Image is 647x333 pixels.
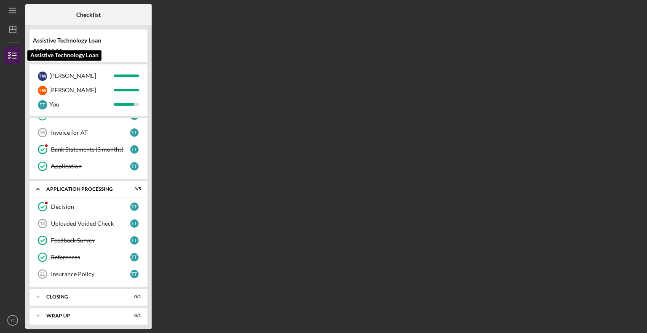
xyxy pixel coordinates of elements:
div: References [51,254,130,261]
div: [PERSON_NAME] [49,83,114,97]
a: ApplicationTT [34,158,143,175]
a: Verification of IncomeTT [34,107,143,124]
div: T T [130,162,139,170]
div: T T [38,100,47,109]
div: T T [130,128,139,137]
div: Application Processing [46,186,120,192]
div: 0 / 1 [126,294,141,299]
div: Feedback Survey [51,237,130,244]
div: T T [130,253,139,261]
div: Insurance Policy [51,271,130,277]
div: T W [38,86,47,95]
text: TT [10,318,15,323]
div: Assistive Technology Loan [33,37,144,44]
div: Wrap up [46,313,120,318]
div: T T [130,236,139,245]
div: Uploaded Voided Check [51,220,130,227]
div: $35,500.00 [33,48,144,55]
button: TT [4,312,21,329]
div: Bank Statements (3 months) [51,146,130,153]
div: [PERSON_NAME] [49,69,114,83]
a: Feedback SurveyTT [34,232,143,249]
div: You [49,97,114,112]
div: Closing [46,294,120,299]
div: Application [51,163,130,170]
tspan: 16 [40,130,45,135]
tspan: 21 [40,272,45,277]
b: Checklist [76,11,101,18]
a: ReferencesTT [34,249,143,266]
tspan: 18 [40,221,45,226]
div: 3 / 5 [126,186,141,192]
div: Decision [51,203,130,210]
a: 16Invoice for ATTT [34,124,143,141]
div: T T [130,270,139,278]
div: 0 / 1 [126,313,141,318]
a: 18Uploaded Voided CheckTT [34,215,143,232]
div: T T [130,202,139,211]
div: Invoice for AT [51,129,130,136]
a: DecisionTT [34,198,143,215]
a: 21Insurance PolicyTT [34,266,143,282]
div: T W [38,72,47,81]
div: T T [130,145,139,154]
a: Bank Statements (3 months)TT [34,141,143,158]
div: T T [130,219,139,228]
